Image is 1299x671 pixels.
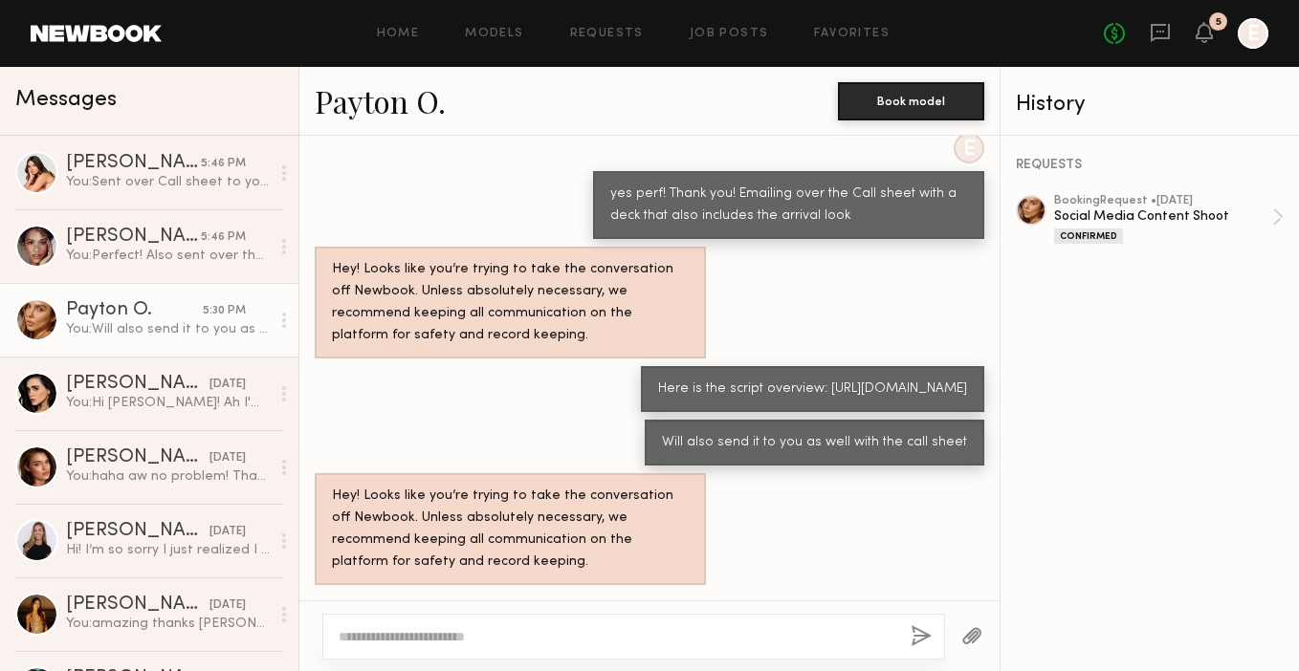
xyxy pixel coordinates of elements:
[66,227,201,247] div: [PERSON_NAME]
[209,376,246,394] div: [DATE]
[332,259,689,347] div: Hey! Looks like you’re trying to take the conversation off Newbook. Unless absolutely necessary, ...
[66,173,270,191] div: You: Sent over Call sheet to your email :)
[1054,207,1272,226] div: Social Media Content Shoot
[66,375,209,394] div: [PERSON_NAME]
[1054,228,1123,244] div: Confirmed
[66,541,270,559] div: Hi! I’m so sorry I just realized I missed this message. Are you still looking for a creator? Woul...
[209,596,246,615] div: [DATE]
[838,82,984,120] button: Book model
[66,615,270,633] div: You: amazing thanks [PERSON_NAME]! Will get that shipped to you
[658,379,967,400] div: Here is the script overview: [URL][DOMAIN_NAME]
[610,184,967,227] div: yes perf! Thank you! Emailing over the Call sheet with a deck that also includes the arrival look
[66,448,209,467] div: [PERSON_NAME]
[1016,159,1284,172] div: REQUESTS
[66,320,270,338] div: You: Will also send it to you as well with the call sheet
[1054,195,1272,207] div: booking Request • [DATE]
[1216,17,1222,28] div: 5
[201,155,246,173] div: 5:46 PM
[209,449,246,467] div: [DATE]
[838,92,984,108] a: Book model
[66,247,270,265] div: You: Perfect! Also sent over the call sheet for [DATE] to your email
[66,301,203,320] div: Payton O.
[66,394,270,412] div: You: Hi [PERSON_NAME]! Ah I'm so sorry for the delay. The shoot location was taking a bit longer ...
[201,228,246,247] div: 5:46 PM
[570,28,644,40] a: Requests
[662,432,967,454] div: Will also send it to you as well with the call sheet
[66,467,270,486] div: You: haha aw no problem! Thank you !
[315,80,446,121] a: Payton O.
[1238,18,1268,49] a: E
[814,28,890,40] a: Favorites
[66,522,209,541] div: [PERSON_NAME]
[66,595,209,615] div: [PERSON_NAME]
[1016,94,1284,116] div: History
[332,486,689,574] div: Hey! Looks like you’re trying to take the conversation off Newbook. Unless absolutely necessary, ...
[209,523,246,541] div: [DATE]
[66,154,201,173] div: [PERSON_NAME]
[465,28,523,40] a: Models
[15,89,117,111] span: Messages
[203,302,246,320] div: 5:30 PM
[1054,195,1284,244] a: bookingRequest •[DATE]Social Media Content ShootConfirmed
[377,28,420,40] a: Home
[690,28,769,40] a: Job Posts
